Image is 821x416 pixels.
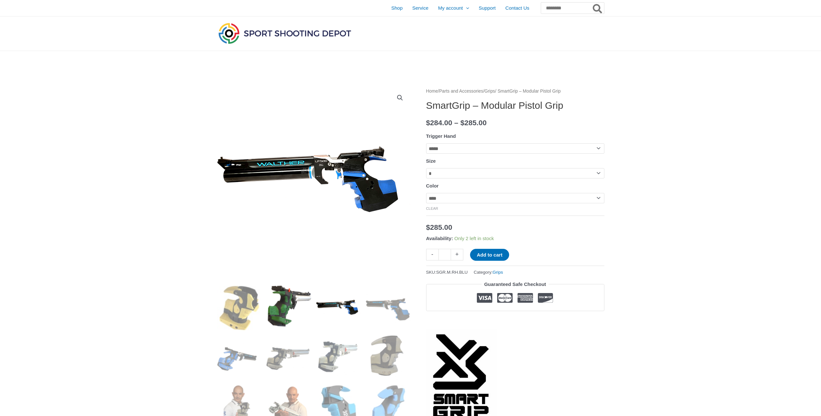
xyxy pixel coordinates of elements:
[436,270,468,275] span: SGR.M.RH.BLU
[426,223,430,231] span: $
[426,133,456,139] label: Trigger Hand
[426,89,438,94] a: Home
[426,158,436,164] label: Size
[426,249,438,260] a: -
[591,3,604,14] button: Search
[454,236,494,241] span: Only 2 left in stock
[316,335,361,380] img: SmartGrip - Modular Pistol Grip - Image 7
[366,335,411,380] img: SmartGrip - Modular Pistol Grip - Image 8
[266,335,311,380] img: SmartGrip - Modular Pistol Grip - Image 6
[426,207,438,210] a: Clear options
[426,316,604,324] iframe: Customer reviews powered by Trustpilot
[426,223,452,231] bdi: 285.00
[366,286,411,330] img: SmartGrip - Modular Pistol Grip - Image 4
[217,21,353,45] img: Sport Shooting Depot
[426,87,604,96] nav: Breadcrumb
[460,119,465,127] span: $
[426,236,453,241] span: Availability:
[266,286,311,330] img: SmartGrip - Modular Pistol Grip - Image 2
[493,270,503,275] a: Grips
[394,92,406,104] a: View full-screen image gallery
[438,249,451,260] input: Product quantity
[217,286,262,330] img: SmartGrip - Modular Pistol Grip
[426,183,439,188] label: Color
[470,249,509,261] button: Add to cart
[426,119,452,127] bdi: 284.00
[426,268,468,276] span: SKU:
[426,119,430,127] span: $
[217,335,262,380] img: SmartGrip - Modular Pistol Grip - Image 5
[426,100,604,111] h1: SmartGrip – Modular Pistol Grip
[451,249,463,260] a: +
[439,89,483,94] a: Parts and Accessories
[217,87,411,281] img: SmartGrip - Modular Pistol Grip - Image 3
[316,286,361,330] img: SmartGrip - Modular Pistol Grip - Image 3
[460,119,487,127] bdi: 285.00
[474,268,503,276] span: Category:
[454,119,458,127] span: –
[482,280,549,289] legend: Guaranteed Safe Checkout
[485,89,495,94] a: Grips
